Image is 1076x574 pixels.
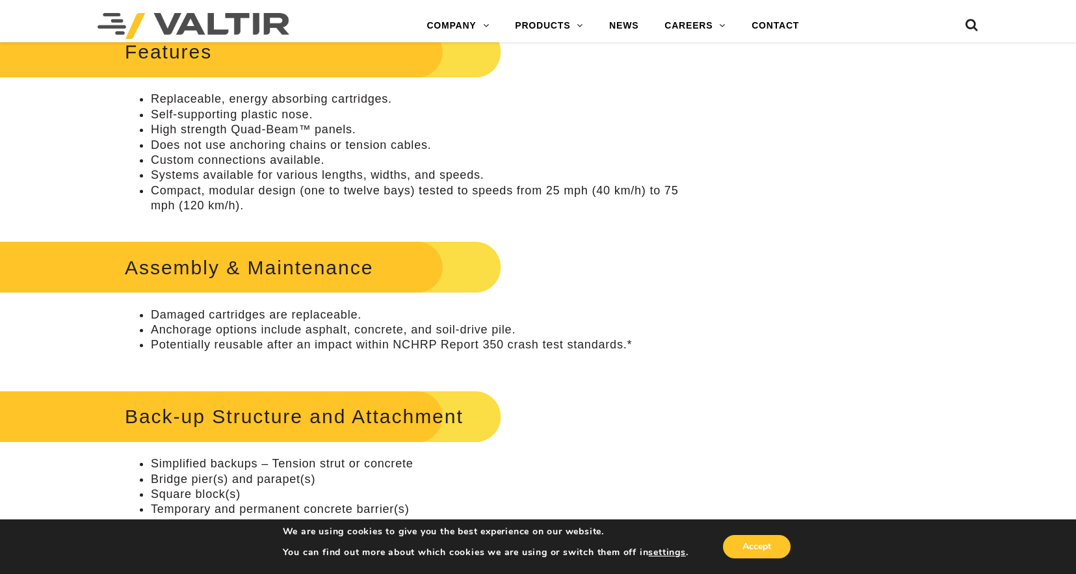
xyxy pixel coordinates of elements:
[739,13,812,39] a: CONTACT
[151,183,682,214] li: Compact, modular design (one to twelve bays) tested to speeds from 25 mph (40 km/h) to 75 mph (12...
[151,472,682,487] li: Bridge pier(s) and parapet(s)
[651,13,739,39] a: CAREERS
[283,526,689,538] p: We are using cookies to give you the best experience on our website.
[283,547,689,558] p: You can find out more about which cookies we are using or switch them off in .
[151,153,682,168] li: Custom connections available.
[151,456,682,471] li: Simplified backups – Tension strut or concrete
[151,168,682,183] li: Systems available for various lengths, widths, and speeds.
[596,13,651,39] a: NEWS
[151,138,682,153] li: Does not use anchoring chains or tension cables.
[502,13,596,39] a: PRODUCTS
[151,517,682,532] li: W-Beam
[151,337,682,352] li: Potentially reusable after an impact within NCHRP Report 350 crash test standards.*
[151,307,682,322] li: Damaged cartridges are replaceable.
[413,13,502,39] a: COMPANY
[648,547,685,558] button: settings
[151,322,682,337] li: Anchorage options include asphalt, concrete, and soil-drive pile.
[723,535,791,558] button: Accept
[151,107,682,122] li: Self-supporting plastic nose.
[151,92,682,107] li: Replaceable, energy absorbing cartridges.
[98,13,289,39] img: Valtir
[151,122,682,137] li: High strength Quad-Beam™ panels.
[151,502,682,517] li: Temporary and permanent concrete barrier(s)
[151,487,682,502] li: Square block(s)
